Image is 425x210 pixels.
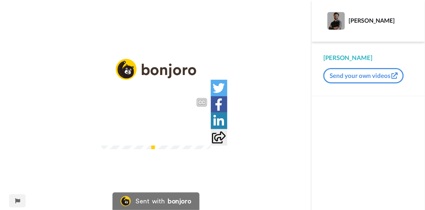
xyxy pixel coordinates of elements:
div: Sent with [136,198,165,205]
div: CC [197,99,206,106]
img: Profile Image [327,12,345,30]
span: 4:11 [125,131,137,140]
span: / [121,131,123,140]
img: Full screen [197,132,204,139]
a: Bonjoro LogoSent withbonjoro [113,192,200,210]
div: bonjoro [168,198,191,205]
img: Bonjoro Logo [121,196,131,206]
img: logo_full.png [116,59,196,80]
div: [PERSON_NAME] [349,17,413,24]
div: [PERSON_NAME] [323,53,413,62]
span: 0:01 [106,131,119,140]
button: Send your own videos [323,68,404,83]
